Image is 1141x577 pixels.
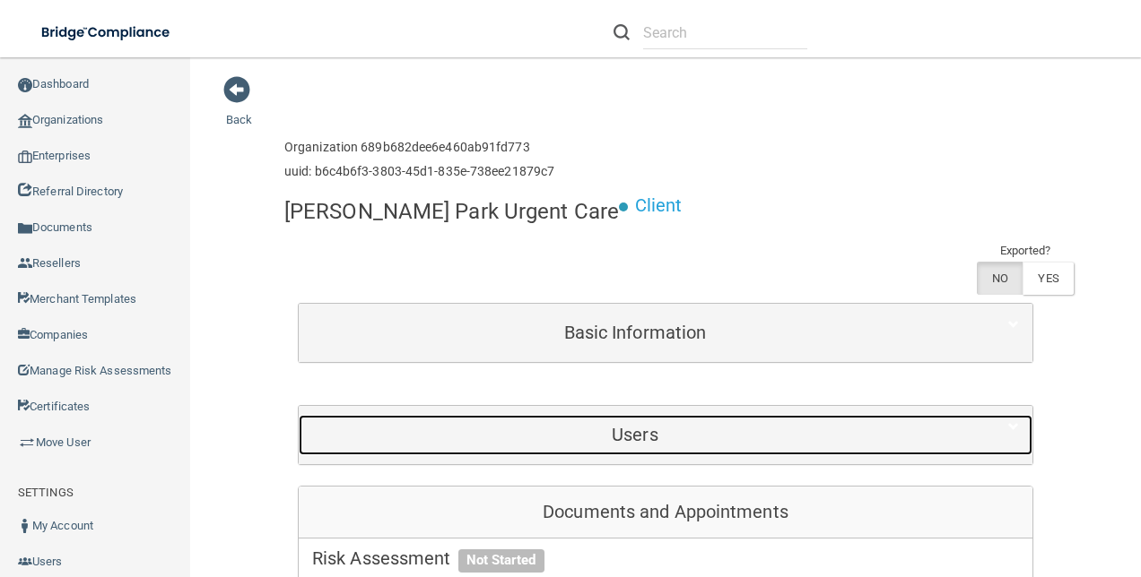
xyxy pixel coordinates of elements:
label: YES [1023,262,1073,295]
img: organization-icon.f8decf85.png [18,114,32,128]
img: ic_user_dark.df1a06c3.png [18,519,32,533]
iframe: Drift Widget Chat Controller [831,450,1119,521]
a: Back [226,91,252,126]
img: ic_dashboard_dark.d01f4a41.png [18,78,32,92]
img: briefcase.64adab9b.png [18,434,36,452]
input: Search [643,16,807,49]
label: SETTINGS [18,482,74,504]
a: Basic Information [312,313,1019,353]
td: Exported? [977,240,1074,262]
img: bridge_compliance_login_screen.278c3ca4.svg [27,14,187,51]
h4: [PERSON_NAME] Park Urgent Care [284,200,619,223]
h6: Organization 689b682dee6e460ab91fd773 [284,141,554,154]
div: Documents and Appointments [299,487,1032,538]
a: Users [312,415,1019,455]
h5: Risk Assessment [312,548,1019,568]
h6: uuid: b6c4b6f3-3803-45d1-835e-738ee21879c7 [284,165,554,178]
h5: Basic Information [312,323,958,342]
label: NO [977,262,1023,295]
img: enterprise.0d942306.png [18,151,32,163]
img: icon-users.e205127d.png [18,555,32,569]
img: icon-documents.8dae5593.png [18,221,32,236]
p: Client [635,189,683,222]
h5: Users [312,425,958,444]
span: Not Started [458,549,544,573]
img: ic_reseller.de258add.png [18,256,32,271]
img: ic-search.3b580494.png [614,24,630,40]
